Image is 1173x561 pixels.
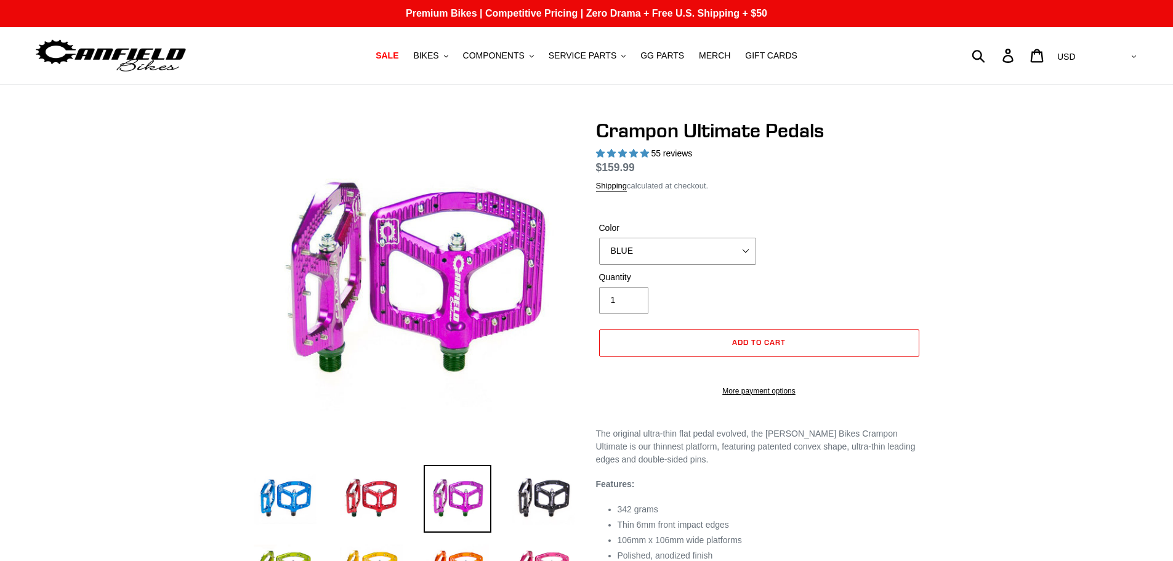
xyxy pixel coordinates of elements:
[596,148,651,158] span: 4.95 stars
[369,47,405,64] a: SALE
[699,50,730,61] span: MERCH
[337,465,405,533] img: Load image into Gallery viewer, Crampon Ultimate Pedals
[407,47,454,64] button: BIKES
[596,119,922,142] h1: Crampon Ultimate Pedals
[34,36,188,75] img: Canfield Bikes
[463,50,525,61] span: COMPONENTS
[376,50,398,61] span: SALE
[634,47,690,64] a: GG PARTS
[599,385,919,397] a: More payment options
[618,534,922,547] li: 106mm x 106mm wide platforms
[413,50,438,61] span: BIKES
[596,479,635,489] strong: Features:
[640,50,684,61] span: GG PARTS
[618,503,922,516] li: 342 grams
[596,180,922,192] div: calculated at checkout.
[596,181,627,192] a: Shipping
[596,427,922,466] p: The original ultra-thin flat pedal evolved, the [PERSON_NAME] Bikes Crampon Ultimate is our thinn...
[739,47,804,64] a: GIFT CARDS
[978,42,1010,69] input: Search
[457,47,540,64] button: COMPONENTS
[599,222,756,235] label: Color
[251,465,319,533] img: Load image into Gallery viewer, Crampon Ultimate Pedals
[510,465,578,533] img: Load image into Gallery viewer, Crampon Ultimate Pedals
[618,519,922,531] li: Thin 6mm front impact edges
[693,47,736,64] a: MERCH
[599,329,919,357] button: Add to cart
[732,337,786,347] span: Add to cart
[745,50,797,61] span: GIFT CARDS
[542,47,632,64] button: SERVICE PARTS
[424,465,491,533] img: Load image into Gallery viewer, Crampon Ultimate Pedals
[549,50,616,61] span: SERVICE PARTS
[596,161,635,174] span: $159.99
[599,271,756,284] label: Quantity
[651,148,692,158] span: 55 reviews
